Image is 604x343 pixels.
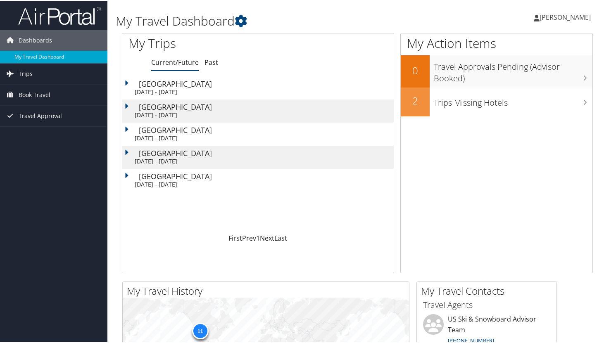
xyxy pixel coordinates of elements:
h3: Travel Approvals Pending (Advisor Booked) [434,56,592,83]
span: Book Travel [19,84,50,104]
a: 1 [256,233,260,242]
span: [PERSON_NAME] [540,12,591,21]
div: [GEOGRAPHIC_DATA] [139,102,394,110]
h3: Travel Agents [423,298,550,310]
div: 11 [192,322,208,338]
div: [DATE] - [DATE] [135,111,390,118]
div: [GEOGRAPHIC_DATA] [139,125,394,133]
a: 0Travel Approvals Pending (Advisor Booked) [401,54,592,86]
div: [DATE] - [DATE] [135,157,390,164]
img: airportal-logo.png [18,5,101,25]
h1: My Travel Dashboard [116,12,438,29]
a: 2Trips Missing Hotels [401,87,592,116]
h2: My Travel History [127,283,409,297]
h2: 0 [401,63,430,77]
h3: Trips Missing Hotels [434,92,592,108]
a: Last [274,233,287,242]
div: [GEOGRAPHIC_DATA] [139,79,394,87]
a: Past [205,57,218,66]
span: Dashboards [19,29,52,50]
div: [DATE] - [DATE] [135,134,390,141]
a: Prev [242,233,256,242]
span: Travel Approval [19,105,62,125]
a: [PERSON_NAME] [534,4,599,29]
div: [DATE] - [DATE] [135,180,390,187]
h2: 2 [401,93,430,107]
h1: My Action Items [401,34,592,51]
h2: My Travel Contacts [421,283,556,297]
div: [GEOGRAPHIC_DATA] [139,172,394,179]
a: First [228,233,242,242]
span: Trips [19,63,33,83]
a: Next [260,233,274,242]
h1: My Trips [128,34,274,51]
div: [DATE] - [DATE] [135,88,390,95]
a: Current/Future [151,57,199,66]
div: [GEOGRAPHIC_DATA] [139,149,394,156]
